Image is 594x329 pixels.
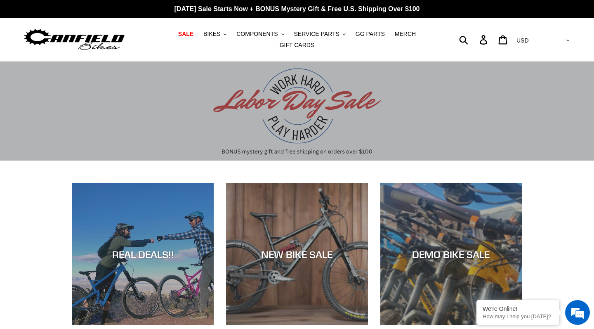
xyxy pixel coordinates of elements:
button: SERVICE PARTS [290,28,349,40]
a: GG PARTS [351,28,389,40]
span: GG PARTS [356,31,385,38]
button: BIKES [199,28,231,40]
span: COMPONENTS [236,31,278,38]
span: SALE [178,31,193,38]
span: SERVICE PARTS [294,31,339,38]
a: DEMO BIKE SALE [380,183,522,325]
img: Canfield Bikes [23,27,126,53]
div: NEW BIKE SALE [226,248,368,260]
div: DEMO BIKE SALE [380,248,522,260]
div: REAL DEALS!! [72,248,214,260]
span: GIFT CARDS [280,42,315,49]
a: MERCH [391,28,420,40]
a: REAL DEALS!! [72,183,214,325]
p: How may I help you today? [483,313,553,320]
a: GIFT CARDS [276,40,319,51]
span: BIKES [203,31,220,38]
button: COMPONENTS [232,28,288,40]
div: We're Online! [483,305,553,312]
span: MERCH [395,31,416,38]
a: NEW BIKE SALE [226,183,368,325]
input: Search [464,31,485,49]
a: SALE [174,28,198,40]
